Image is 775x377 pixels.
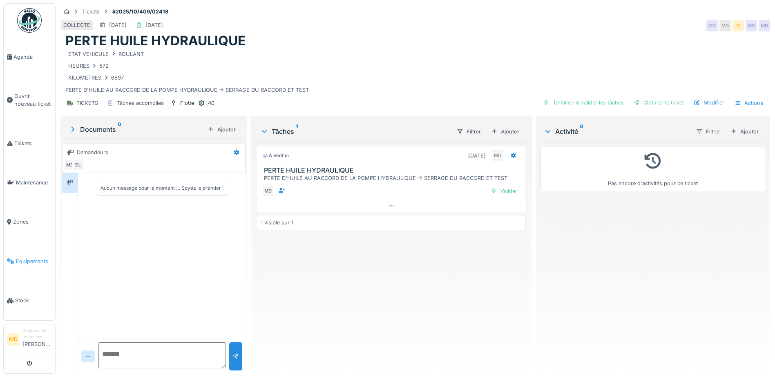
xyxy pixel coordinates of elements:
strong: #2025/10/409/02418 [109,8,172,16]
div: MD [706,20,718,31]
div: 1 visible sur 1 [261,219,293,226]
div: Filtrer [692,126,724,137]
img: Badge_color-CXgf-gQk.svg [17,8,42,33]
div: PERTE D'HUILE AU RACCORD DE LA POMPE HYDRAULIQUE -> SERRAGE DU RACCORD ET TEST [65,49,765,94]
div: [DATE] [145,21,163,29]
div: Modifier [690,97,728,108]
sup: 1 [296,126,298,136]
div: [DATE] [109,21,127,29]
div: Flotte [180,99,194,107]
div: Ajouter [488,126,523,137]
h1: PERTE HUILE HYDRAULIQUE [65,33,246,49]
div: DL [733,20,744,31]
span: Ouvrir nouveau ticket [14,92,52,108]
div: TICKETS [76,99,98,107]
a: Ouvrir nouveau ticket [4,76,55,124]
div: Ajouter [204,124,239,135]
div: Ajouter [727,126,762,137]
div: À vérifier [262,152,289,159]
div: MD [759,20,770,31]
div: Valider [487,186,520,197]
div: MD [719,20,731,31]
div: MD [64,160,76,171]
div: ETAT VEHICULE ROULANT [68,50,144,58]
li: [PERSON_NAME] [22,328,52,351]
span: Agenda [13,53,52,61]
div: Activité [544,126,689,136]
div: Tâches [260,126,450,136]
div: KILOMETRES 6897 [68,74,124,82]
span: Maintenance [16,179,52,186]
div: PERTE D'HUILE AU RACCORD DE LA POMPE HYDRAULIQUE -> SERRAGE DU RACCORD ET TEST [264,174,522,182]
div: Aucun message pour le moment … Soyez le premier ! [101,184,223,192]
div: [DATE] [468,152,486,160]
a: Maintenance [4,163,55,202]
div: Tâches accomplies [117,99,164,107]
span: Stock [15,297,52,304]
a: Zones [4,202,55,242]
div: Clôturer le ticket [630,97,687,108]
div: Responsable technicien [22,328,52,340]
div: Pas encore d'activités pour ce ticket [546,150,760,188]
div: Terminer & valider les tâches [540,97,627,108]
h3: PERTE HUILE HYDRAULIQUE [264,166,522,174]
div: MD [746,20,757,31]
div: MD [262,185,274,197]
div: MD [492,150,503,161]
div: HEURES 572 [68,62,109,70]
span: Zones [13,218,52,226]
div: Documents [69,124,204,134]
a: Stock [4,281,55,320]
a: Tickets [4,124,55,163]
a: Agenda [4,37,55,76]
li: MD [7,333,19,346]
div: Demandeurs [77,149,108,156]
div: Filtrer [453,126,485,137]
a: Équipements [4,242,55,281]
div: COLLECTE [63,21,90,29]
div: Tickets [82,8,100,16]
div: DL [72,160,84,171]
a: MD Responsable technicien[PERSON_NAME] [7,328,52,353]
sup: 0 [580,126,583,136]
sup: 0 [118,124,121,134]
div: Actions [731,97,767,109]
div: 40 [208,99,214,107]
span: Tickets [14,140,52,147]
span: Équipements [16,257,52,265]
